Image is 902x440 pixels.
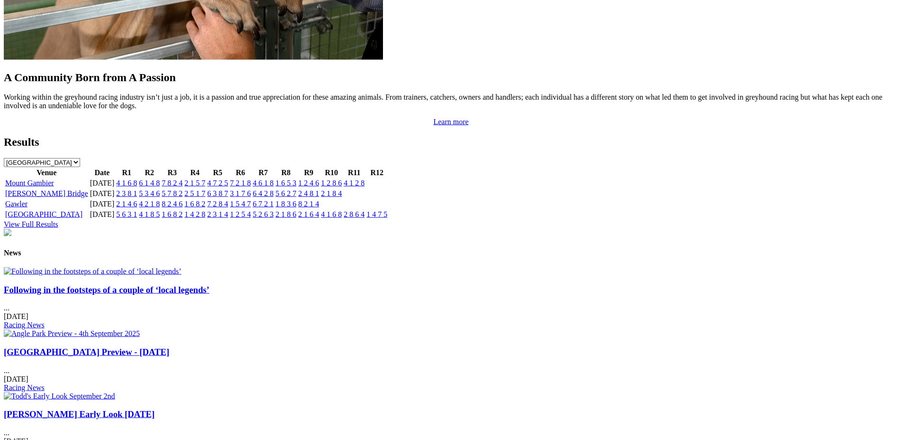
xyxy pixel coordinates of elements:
th: R8 [275,168,297,178]
th: R5 [207,168,228,178]
a: 2 4 8 1 [298,189,319,197]
a: [PERSON_NAME] Bridge [5,189,88,197]
td: [DATE] [90,189,115,198]
a: 1 2 5 4 [230,210,251,218]
a: 2 3 8 1 [116,189,137,197]
a: 6 1 4 8 [139,179,160,187]
a: 8 2 1 4 [298,200,319,208]
h2: A Community Born from A Passion [4,71,898,84]
a: 2 1 6 4 [298,210,319,218]
th: R3 [161,168,183,178]
a: 4 7 2 5 [207,179,228,187]
td: [DATE] [90,199,115,209]
a: Mount Gambier [5,179,54,187]
th: R1 [116,168,137,178]
a: Racing News [4,384,45,392]
img: Todd's Early Look September 2nd [4,392,115,401]
th: R11 [343,168,365,178]
a: 2 3 1 4 [207,210,228,218]
a: 1 2 8 6 [321,179,342,187]
a: 4 1 6 8 [116,179,137,187]
a: 6 7 2 1 [253,200,273,208]
span: [DATE] [4,375,28,383]
a: 7 8 2 4 [162,179,182,187]
a: 5 2 6 3 [253,210,273,218]
a: 1 6 8 2 [162,210,182,218]
a: 2 5 1 7 [184,189,205,197]
th: R12 [366,168,388,178]
a: 1 8 3 6 [275,200,296,208]
td: [DATE] [90,210,115,219]
span: [DATE] [4,312,28,320]
a: 1 5 4 7 [230,200,251,208]
th: R10 [320,168,342,178]
th: Date [90,168,115,178]
th: R7 [252,168,274,178]
div: ... [4,347,898,392]
a: 8 2 4 6 [162,200,182,208]
div: ... [4,285,898,330]
a: 1 4 2 8 [184,210,205,218]
th: Venue [5,168,89,178]
a: 1 6 8 2 [184,200,205,208]
a: Racing News [4,321,45,329]
a: 2 1 8 4 [321,189,342,197]
img: Angle Park Preview - 4th September 2025 [4,329,140,338]
a: 3 1 7 6 [230,189,251,197]
a: 2 1 5 7 [184,179,205,187]
h4: News [4,249,898,257]
a: 6 3 8 7 [207,189,228,197]
a: [GEOGRAPHIC_DATA] Preview - [DATE] [4,347,169,357]
a: 5 6 3 1 [116,210,137,218]
a: 5 3 4 6 [139,189,160,197]
a: 1 4 7 5 [366,210,387,218]
a: 4 1 6 8 [321,210,342,218]
a: 2 1 8 6 [275,210,296,218]
a: [PERSON_NAME] Early Look [DATE] [4,409,155,419]
a: 4 6 1 8 [253,179,273,187]
a: 4 1 2 8 [344,179,364,187]
a: 7 2 1 8 [230,179,251,187]
a: [GEOGRAPHIC_DATA] [5,210,82,218]
img: Following in the footsteps of a couple of ‘local legends’ [4,267,182,276]
h2: Results [4,136,898,149]
img: chasers_homepage.jpg [4,229,11,236]
a: 2 8 6 4 [344,210,364,218]
th: R4 [184,168,206,178]
a: View Full Results [4,220,58,228]
a: 4 2 1 8 [139,200,160,208]
a: 6 4 2 8 [253,189,273,197]
td: [DATE] [90,178,115,188]
a: Following in the footsteps of a couple of ‘local legends’ [4,285,210,295]
th: R9 [298,168,319,178]
p: Working within the greyhound racing industry isn’t just a job, it is a passion and true appreciat... [4,93,898,110]
a: Gawler [5,200,27,208]
a: 5 6 2 7 [275,189,296,197]
a: 1 2 4 6 [298,179,319,187]
th: R6 [229,168,251,178]
a: Learn more [433,118,468,126]
a: 1 6 5 3 [275,179,296,187]
th: R2 [138,168,160,178]
a: 4 1 8 5 [139,210,160,218]
a: 5 7 8 2 [162,189,182,197]
a: 2 1 4 6 [116,200,137,208]
a: 7 2 8 4 [207,200,228,208]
